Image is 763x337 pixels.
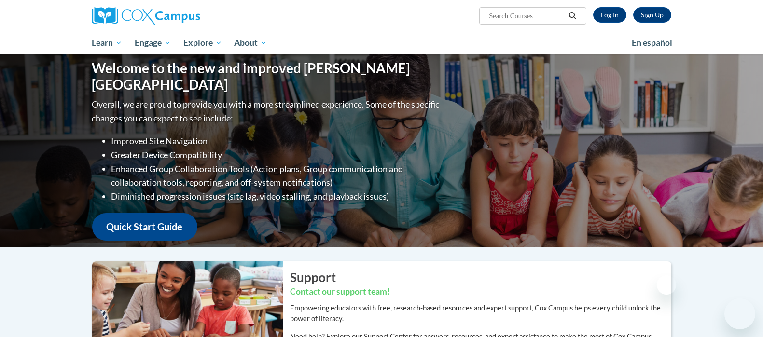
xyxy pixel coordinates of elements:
p: Overall, we are proud to provide you with a more streamlined experience. Some of the specific cha... [92,97,442,125]
a: Engage [128,32,177,54]
a: Learn [86,32,129,54]
p: Empowering educators with free, research-based resources and expert support, Cox Campus helps eve... [290,303,671,324]
span: Explore [183,37,222,49]
h2: Support [290,269,671,286]
a: Register [633,7,671,23]
li: Improved Site Navigation [111,134,442,148]
button: Search [565,10,580,22]
span: En español [632,38,672,48]
span: About [234,37,267,49]
li: Diminished progression issues (site lag, video stalling, and playback issues) [111,189,442,203]
span: Learn [92,37,122,49]
a: Cox Campus [92,7,276,25]
iframe: Close message [657,275,676,295]
a: En español [625,33,679,53]
li: Enhanced Group Collaboration Tools (Action plans, Group communication and collaboration tools, re... [111,162,442,190]
input: Search Courses [488,10,565,22]
a: Log In [593,7,626,23]
a: About [228,32,273,54]
img: Cox Campus [92,7,200,25]
a: Explore [177,32,228,54]
a: Quick Start Guide [92,213,197,241]
h1: Welcome to the new and improved [PERSON_NAME][GEOGRAPHIC_DATA] [92,60,442,93]
span: Engage [135,37,171,49]
iframe: Button to launch messaging window [724,298,755,329]
li: Greater Device Compatibility [111,148,442,162]
h3: Contact our support team! [290,286,671,298]
div: Main menu [78,32,686,54]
